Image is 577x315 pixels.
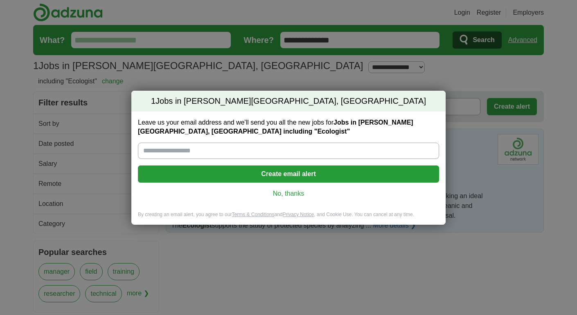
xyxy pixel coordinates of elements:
[131,211,446,225] div: By creating an email alert, you agree to our and , and Cookie Use. You can cancel at any time.
[138,118,439,136] label: Leave us your email address and we'll send you all the new jobs for
[138,165,439,183] button: Create email alert
[283,212,314,217] a: Privacy Notice
[131,91,446,112] h2: Jobs in [PERSON_NAME][GEOGRAPHIC_DATA], [GEOGRAPHIC_DATA]
[144,189,433,198] a: No, thanks
[151,96,156,107] span: 1
[232,212,274,217] a: Terms & Conditions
